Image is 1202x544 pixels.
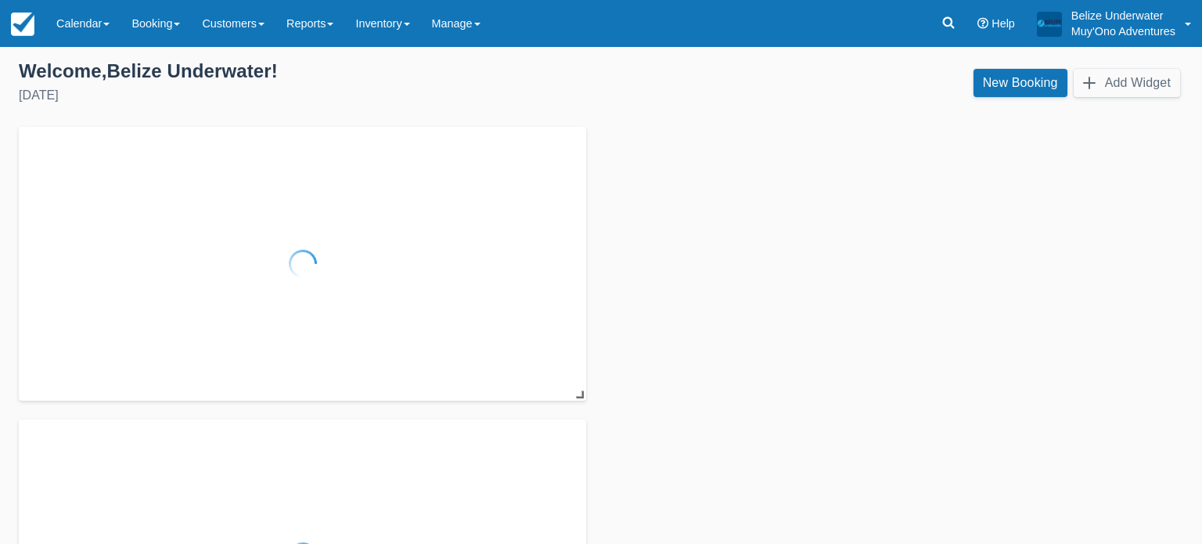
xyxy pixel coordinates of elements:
div: [DATE] [19,86,588,105]
button: Add Widget [1074,69,1180,97]
span: Help [991,17,1015,30]
div: Welcome , Belize Underwater ! [19,59,588,83]
img: A19 [1037,11,1062,36]
img: checkfront-main-nav-mini-logo.png [11,13,34,36]
p: Belize Underwater [1071,8,1175,23]
i: Help [977,18,988,29]
p: Muy'Ono Adventures [1071,23,1175,39]
a: New Booking [973,69,1067,97]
